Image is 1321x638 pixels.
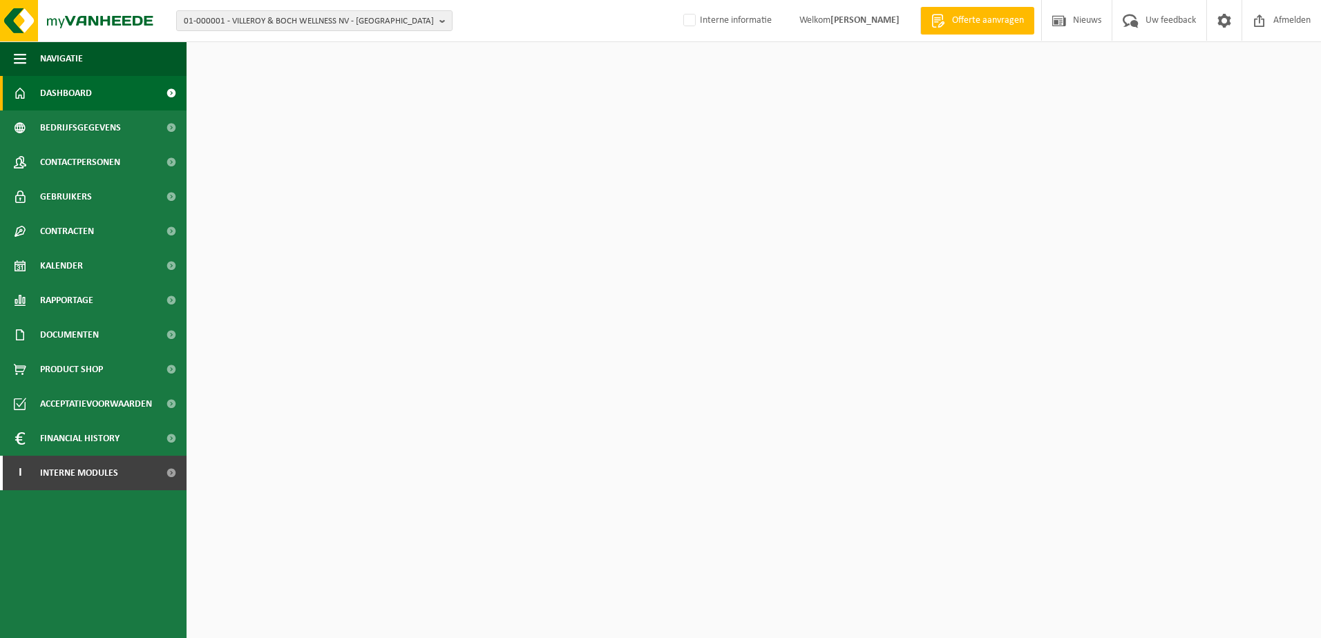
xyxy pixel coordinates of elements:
[40,318,99,352] span: Documenten
[40,421,120,456] span: Financial History
[40,249,83,283] span: Kalender
[40,110,121,145] span: Bedrijfsgegevens
[920,7,1034,35] a: Offerte aanvragen
[40,76,92,110] span: Dashboard
[40,180,92,214] span: Gebruikers
[40,214,94,249] span: Contracten
[40,283,93,318] span: Rapportage
[949,14,1027,28] span: Offerte aanvragen
[40,41,83,76] span: Navigatie
[184,11,434,32] span: 01-000001 - VILLEROY & BOCH WELLNESS NV - [GEOGRAPHIC_DATA]
[14,456,26,490] span: I
[40,352,103,387] span: Product Shop
[40,145,120,180] span: Contactpersonen
[40,456,118,490] span: Interne modules
[176,10,453,31] button: 01-000001 - VILLEROY & BOCH WELLNESS NV - [GEOGRAPHIC_DATA]
[40,387,152,421] span: Acceptatievoorwaarden
[830,15,900,26] strong: [PERSON_NAME]
[681,10,772,31] label: Interne informatie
